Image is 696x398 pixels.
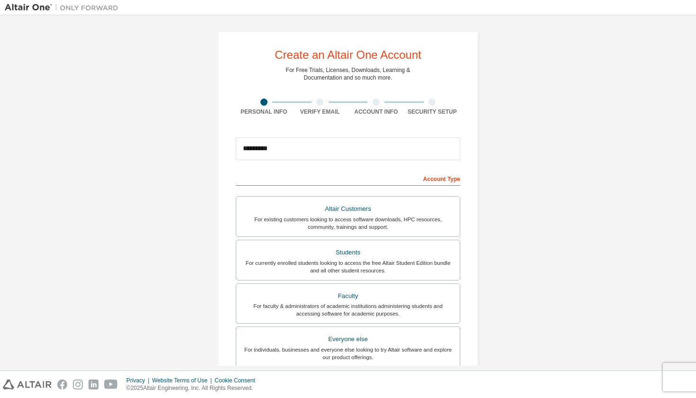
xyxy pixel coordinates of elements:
div: Create an Altair One Account [275,49,421,61]
div: Account Info [348,108,404,116]
p: © 2025 Altair Engineering, Inc. All Rights Reserved. [126,384,261,392]
div: For faculty & administrators of academic institutions administering students and accessing softwa... [242,302,454,317]
div: For individuals, businesses and everyone else looking to try Altair software and explore our prod... [242,346,454,361]
img: altair_logo.svg [3,380,52,389]
div: Verify Email [292,108,348,116]
div: Account Type [236,171,460,186]
div: Cookie Consent [214,377,260,384]
div: Privacy [126,377,152,384]
div: Security Setup [404,108,461,116]
img: facebook.svg [57,380,67,389]
div: Everyone else [242,333,454,346]
div: Website Terms of Use [152,377,214,384]
img: instagram.svg [73,380,83,389]
div: For Free Trials, Licenses, Downloads, Learning & Documentation and so much more. [286,66,410,81]
div: Personal Info [236,108,292,116]
div: Faculty [242,289,454,303]
img: linkedin.svg [89,380,98,389]
img: Altair One [5,3,123,12]
img: youtube.svg [104,380,118,389]
div: For currently enrolled students looking to access the free Altair Student Edition bundle and all ... [242,259,454,274]
div: Students [242,246,454,259]
div: Altair Customers [242,202,454,216]
div: For existing customers looking to access software downloads, HPC resources, community, trainings ... [242,216,454,231]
